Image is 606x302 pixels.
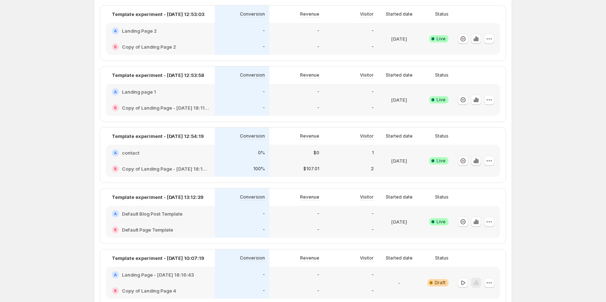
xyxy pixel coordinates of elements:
h2: Copy of Landing Page - [DATE] 18:15:06 [122,165,209,172]
p: - [317,28,319,34]
p: - [372,211,374,217]
h2: A [114,212,117,216]
p: 1 [372,150,374,156]
h2: Copy of Landing Page 4 [122,287,176,294]
h2: B [114,106,117,110]
h2: contact [122,149,139,156]
p: Conversion [240,133,265,139]
p: Conversion [240,11,265,17]
p: Started date [386,72,413,78]
h2: Default Page Template [122,226,173,233]
p: [DATE] [391,35,407,42]
p: - [372,272,374,278]
h2: Landing Page 2 [122,27,157,34]
p: - [263,227,265,233]
p: - [372,288,374,294]
p: 0% [258,150,265,156]
p: Visitor [360,72,374,78]
span: Live [437,97,446,103]
p: Started date [386,255,413,261]
h2: A [114,273,117,277]
p: Revenue [300,194,319,200]
p: - [263,44,265,50]
p: 2 [371,166,374,172]
p: - [317,211,319,217]
p: [DATE] [391,157,407,164]
h2: A [114,90,117,94]
span: Draft [435,280,446,286]
h2: B [114,228,117,232]
p: - [372,44,374,50]
p: Template experiment - [DATE] 12:53:58 [112,72,204,79]
p: Revenue [300,255,319,261]
p: - [263,272,265,278]
p: [DATE] [391,96,407,103]
p: - [317,272,319,278]
p: Revenue [300,72,319,78]
p: Visitor [360,133,374,139]
span: Live [437,158,446,164]
p: [DATE] [391,218,407,225]
span: Live [437,219,446,225]
p: Template experiment - [DATE] 13:12:39 [112,193,204,201]
p: Started date [386,11,413,17]
p: - [317,44,319,50]
h2: Landing Page - [DATE] 18:16:43 [122,271,194,278]
p: Started date [386,133,413,139]
p: 100% [253,166,265,172]
p: - [372,227,374,233]
p: Visitor [360,255,374,261]
p: - [263,211,265,217]
h2: A [114,151,117,155]
p: - [317,227,319,233]
p: Status [435,194,449,200]
p: - [263,28,265,34]
p: Conversion [240,255,265,261]
p: Conversion [240,72,265,78]
p: Conversion [240,194,265,200]
p: Visitor [360,11,374,17]
p: - [372,28,374,34]
p: - [317,105,319,111]
p: Template experiment - [DATE] 12:54:19 [112,132,204,140]
h2: Copy of Landing Page - [DATE] 18:11:46 [122,104,209,111]
h2: B [114,289,117,293]
p: Status [435,255,449,261]
span: Live [437,36,446,42]
p: $0 [314,150,319,156]
h2: A [114,29,117,33]
p: $107.01 [303,166,319,172]
h2: Landing page 1 [122,88,156,95]
p: - [263,89,265,95]
p: Visitor [360,194,374,200]
p: - [372,105,374,111]
h2: B [114,45,117,49]
p: - [317,288,319,294]
p: Started date [386,194,413,200]
h2: Default Blog Post Template [122,210,183,217]
p: Status [435,72,449,78]
p: - [372,89,374,95]
p: - [317,89,319,95]
p: - [263,105,265,111]
p: Revenue [300,133,319,139]
p: Revenue [300,11,319,17]
p: Template experiment - [DATE] 10:07:19 [112,254,204,262]
p: Status [435,133,449,139]
h2: B [114,167,117,171]
p: Template experiment - [DATE] 12:53:03 [112,11,204,18]
p: - [398,279,400,286]
h2: Copy of Landing Page 2 [122,43,176,50]
p: Status [435,11,449,17]
p: - [263,288,265,294]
